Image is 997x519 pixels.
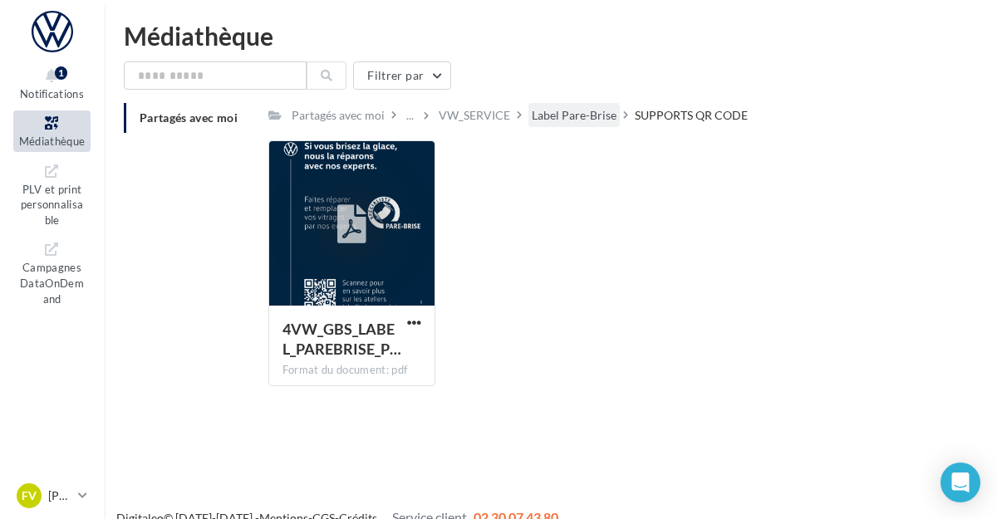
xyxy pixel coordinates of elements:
div: Format du document: pdf [282,363,421,378]
button: Notifications 1 [13,63,91,104]
div: Label Pare-Brise [532,107,616,124]
span: FV [22,487,37,504]
a: Médiathèque [13,110,91,151]
span: Notifications [20,87,84,100]
div: Médiathèque [124,23,977,48]
button: Filtrer par [353,61,451,90]
div: Open Intercom Messenger [941,463,980,502]
div: VW_SERVICE [439,107,510,124]
span: Partagés avec moi [140,110,238,125]
a: PLV et print personnalisable [13,159,91,231]
div: Partagés avec moi [292,107,385,124]
a: Campagnes DataOnDemand [13,237,91,309]
a: FV [PERSON_NAME] [13,480,91,512]
div: ... [403,104,417,127]
div: SUPPORTS QR CODE [635,107,748,124]
p: [PERSON_NAME] [48,487,71,504]
span: Médiathèque [19,135,86,148]
div: 1 [55,66,67,80]
span: PLV et print personnalisable [21,179,84,227]
span: 4VW_GBS_LABEL_PAREBRISE_PLV_A5_VW_E3_HD [282,320,401,358]
span: Campagnes DataOnDemand [20,257,84,305]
